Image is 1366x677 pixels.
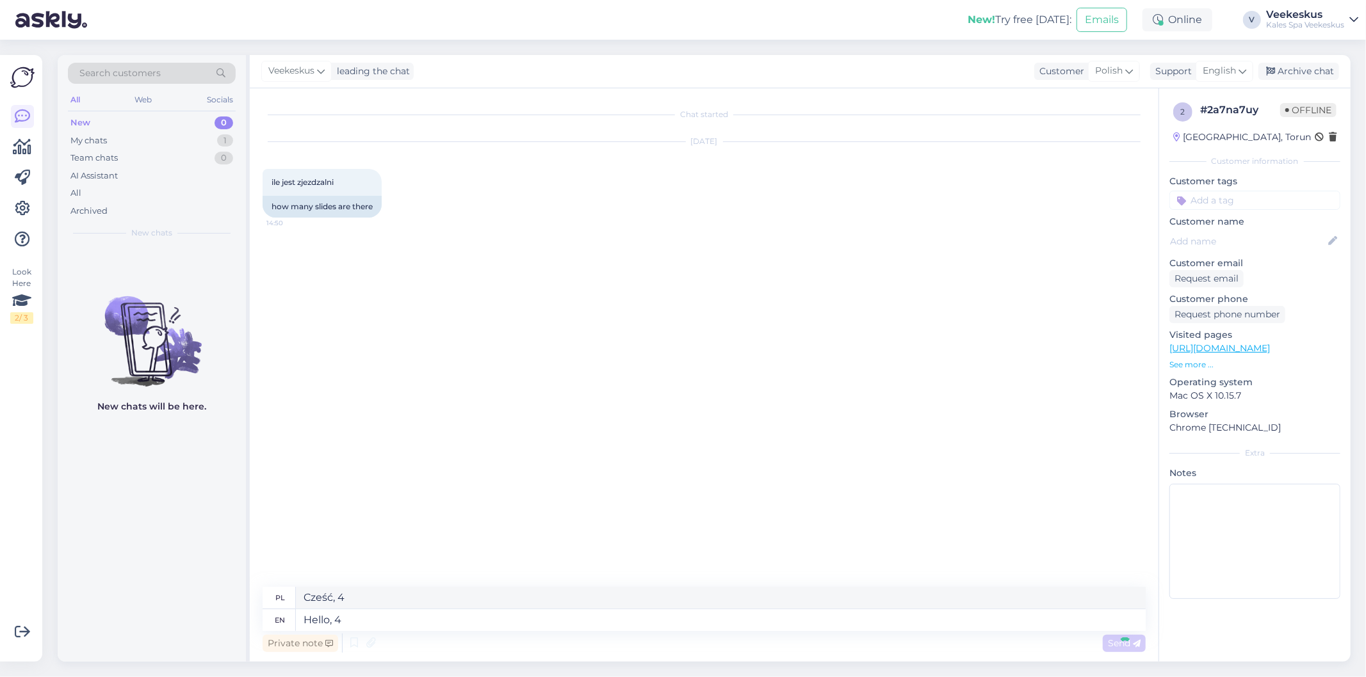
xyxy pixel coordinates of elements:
[968,12,1071,28] div: Try free [DATE]:
[1266,10,1358,30] a: VeekeskusKales Spa Veekeskus
[1150,65,1192,78] div: Support
[131,227,172,239] span: New chats
[1169,376,1340,389] p: Operating system
[1169,359,1340,370] p: See more ...
[266,218,314,228] span: 14:50
[263,136,1146,147] div: [DATE]
[1280,103,1337,117] span: Offline
[1169,292,1340,306] p: Customer phone
[1181,107,1185,116] span: 2
[263,109,1146,120] div: Chat started
[1077,8,1127,32] button: Emails
[1169,175,1340,188] p: Customer tags
[1200,102,1280,118] div: # 2a7na7uy
[1169,389,1340,402] p: Mac OS X 10.15.7
[1243,11,1261,29] div: V
[10,312,33,324] div: 2 / 3
[215,116,233,129] div: 0
[1169,306,1285,323] div: Request phone number
[1169,447,1340,459] div: Extra
[968,13,995,26] b: New!
[58,273,246,388] img: No chats
[70,152,118,164] div: Team chats
[70,205,108,218] div: Archived
[133,92,155,108] div: Web
[1169,191,1340,210] input: Add a tag
[1266,10,1344,20] div: Veekeskus
[10,65,35,90] img: Askly Logo
[217,134,233,147] div: 1
[1169,257,1340,270] p: Customer email
[68,92,83,108] div: All
[1266,20,1344,30] div: Kales Spa Veekeskus
[332,65,410,78] div: leading the chat
[10,266,33,324] div: Look Here
[272,177,334,187] span: ile jest zjezdzalni
[1095,64,1123,78] span: Polish
[70,116,90,129] div: New
[1034,65,1084,78] div: Customer
[1169,328,1340,342] p: Visited pages
[263,196,382,218] div: how many slides are there
[1173,131,1311,144] div: [GEOGRAPHIC_DATA], Torun
[1169,342,1270,354] a: [URL][DOMAIN_NAME]
[204,92,236,108] div: Socials
[79,67,161,80] span: Search customers
[97,400,206,413] p: New chats will be here.
[1258,63,1339,80] div: Archive chat
[1142,8,1212,31] div: Online
[1169,421,1340,434] p: Chrome [TECHNICAL_ID]
[1203,64,1236,78] span: English
[1169,270,1244,287] div: Request email
[70,170,118,182] div: AI Assistant
[1169,408,1340,421] p: Browser
[1169,466,1340,480] p: Notes
[1170,234,1326,248] input: Add name
[1169,215,1340,228] p: Customer name
[70,134,107,147] div: My chats
[215,152,233,164] div: 0
[1169,155,1340,167] div: Customer information
[268,64,314,78] span: Veekeskus
[70,187,81,200] div: All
